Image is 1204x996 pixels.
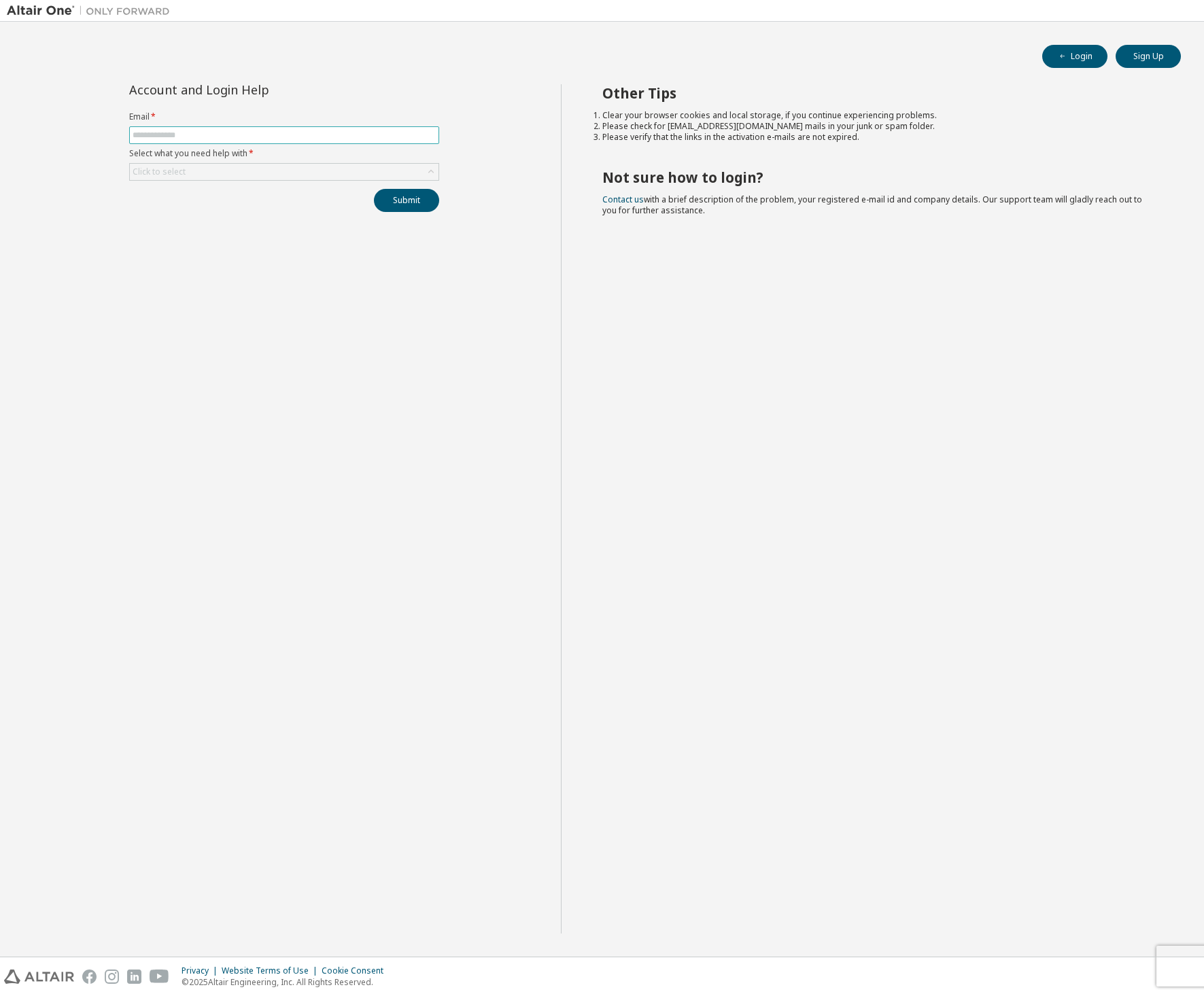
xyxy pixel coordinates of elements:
[322,965,392,976] div: Cookie Consent
[222,965,322,976] div: Website Terms of Use
[182,976,392,988] p: © 2025 Altair Engineering, Inc. All Rights Reserved.
[7,4,177,18] img: Altair One
[602,168,1156,186] h2: Not sure how to login?
[4,970,74,984] img: altair_logo.svg
[129,84,377,95] div: Account and Login Help
[374,189,439,212] button: Submit
[602,194,644,205] a: Contact us
[602,110,1156,121] li: Clear your browser cookies and local storage, if you continue experiencing problems.
[130,164,438,180] div: Click to select
[1042,45,1107,68] button: Login
[602,194,1142,216] span: with a brief description of the problem, your registered e-mail id and company details. Our suppo...
[602,84,1156,102] h2: Other Tips
[602,121,1156,132] li: Please check for [EMAIL_ADDRESS][DOMAIN_NAME] mails in your junk or spam folder.
[82,970,97,984] img: facebook.svg
[133,166,186,177] div: Click to select
[129,111,439,122] label: Email
[105,970,119,984] img: instagram.svg
[182,965,222,976] div: Privacy
[602,132,1156,143] li: Please verify that the links in the activation e-mails are not expired.
[1116,45,1181,68] button: Sign Up
[127,970,141,984] img: linkedin.svg
[129,148,439,159] label: Select what you need help with
[150,970,169,984] img: youtube.svg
